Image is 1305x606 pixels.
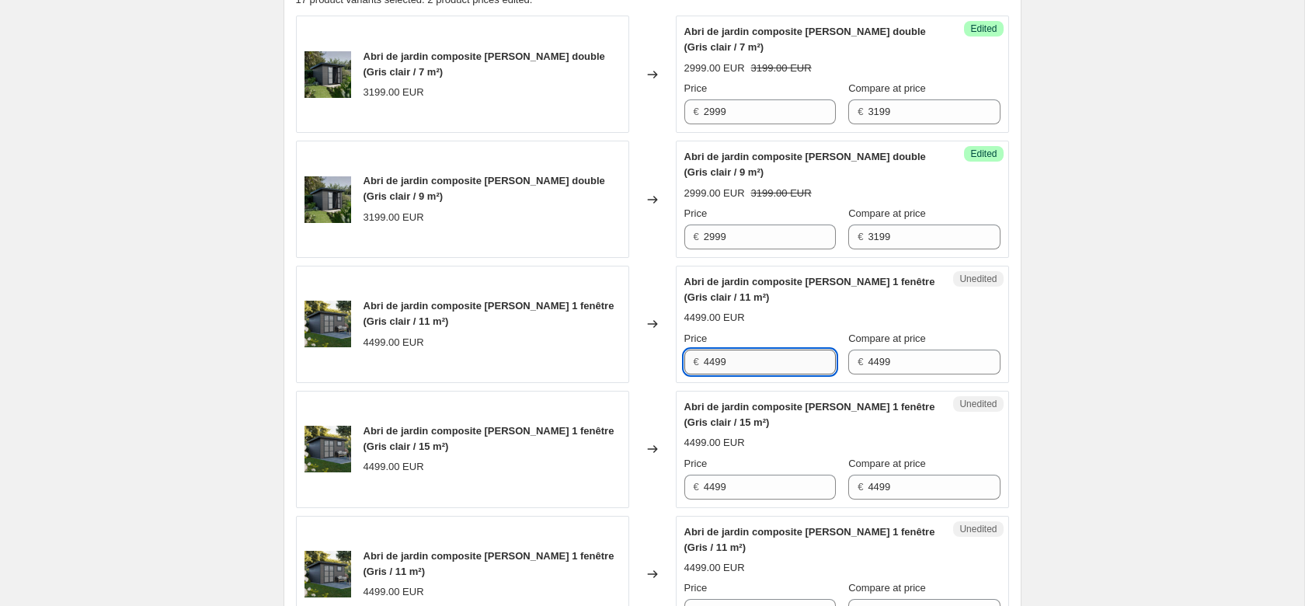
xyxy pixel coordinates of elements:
span: € [694,106,699,117]
img: sku-alma11-gris_ambiance-1_80x.jpg [304,551,351,597]
span: Unedited [959,273,997,285]
div: 4499.00 EUR [684,560,745,576]
span: Abri de jardin composite [PERSON_NAME] double (Gris clair / 7 m²) [684,26,926,53]
span: € [858,481,863,493]
div: 3199.00 EUR [364,85,424,100]
span: Edited [970,148,997,160]
span: Price [684,582,708,594]
span: Abri de jardin composite [PERSON_NAME] 1 fenêtre (Gris clair / 15 m²) [684,401,935,428]
span: Compare at price [848,333,926,344]
span: € [694,231,699,242]
span: Price [684,333,708,344]
span: Unedited [959,523,997,535]
div: 4499.00 EUR [684,310,745,326]
div: 3199.00 EUR [364,210,424,225]
span: Compare at price [848,582,926,594]
span: Edited [970,23,997,35]
span: € [858,106,863,117]
strike: 3199.00 EUR [751,186,812,201]
span: Abri de jardin composite [PERSON_NAME] double (Gris clair / 7 m²) [364,50,605,78]
span: Abri de jardin composite [PERSON_NAME] double (Gris clair / 9 m²) [364,175,605,202]
span: € [694,356,699,367]
span: Abri de jardin composite [PERSON_NAME] 1 fenêtre (Gris / 11 m²) [364,550,614,577]
div: 4499.00 EUR [684,435,745,451]
span: Abri de jardin composite [PERSON_NAME] 1 fenêtre (Gris / 11 m²) [684,526,935,553]
div: 2999.00 EUR [684,61,745,76]
span: Price [684,207,708,219]
span: Unedited [959,398,997,410]
span: Abri de jardin composite [PERSON_NAME] double (Gris clair / 9 m²) [684,151,926,178]
img: sku-alma7-gris_ambiance-1_2dda2285-2164-4d9a-b35f-bbf38d08dd9e_80x.jpg [304,176,351,223]
span: Abri de jardin composite [PERSON_NAME] 1 fenêtre (Gris clair / 11 m²) [684,276,935,303]
div: 4499.00 EUR [364,335,424,350]
img: sku-alma7-gris_ambiance-1_2dda2285-2164-4d9a-b35f-bbf38d08dd9e_80x.jpg [304,51,351,98]
span: Price [684,458,708,469]
span: Compare at price [848,207,926,219]
div: 2999.00 EUR [684,186,745,201]
div: 4499.00 EUR [364,584,424,600]
span: € [858,231,863,242]
span: Abri de jardin composite [PERSON_NAME] 1 fenêtre (Gris clair / 15 m²) [364,425,614,452]
span: € [858,356,863,367]
div: 4499.00 EUR [364,459,424,475]
strike: 3199.00 EUR [751,61,812,76]
span: Price [684,82,708,94]
span: € [694,481,699,493]
img: sku-alma11-gris_ambiance-1_80x.jpg [304,426,351,472]
span: Abri de jardin composite [PERSON_NAME] 1 fenêtre (Gris clair / 11 m²) [364,300,614,327]
span: Compare at price [848,82,926,94]
span: Compare at price [848,458,926,469]
img: sku-alma11-gris_ambiance-1_80x.jpg [304,301,351,347]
